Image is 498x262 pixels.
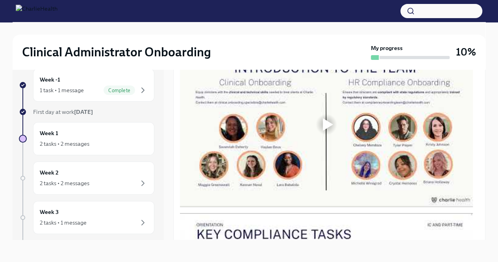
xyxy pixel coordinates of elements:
div: 2 tasks • 2 messages [40,140,89,148]
h6: Week 2 [40,168,59,177]
strong: [DATE] [74,108,93,115]
a: Week -11 task • 1 messageComplete [19,69,154,102]
div: 1 task • 1 message [40,86,84,94]
h6: Week 1 [40,129,58,138]
span: First day at work [33,108,93,115]
a: Week 12 tasks • 2 messages [19,122,154,155]
a: Week 22 tasks • 2 messages [19,162,154,195]
a: First day at work[DATE] [19,108,154,116]
h6: Week 3 [40,208,59,216]
span: Complete [104,87,135,93]
h6: Week -1 [40,75,60,84]
div: 2 tasks • 2 messages [40,179,89,187]
a: Week 32 tasks • 1 message [19,201,154,234]
strong: My progress [371,44,403,52]
img: CharlieHealth [16,5,57,17]
h2: Clinical Administrator Onboarding [22,44,211,60]
div: 2 tasks • 1 message [40,219,87,227]
h3: 10% [456,45,476,59]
